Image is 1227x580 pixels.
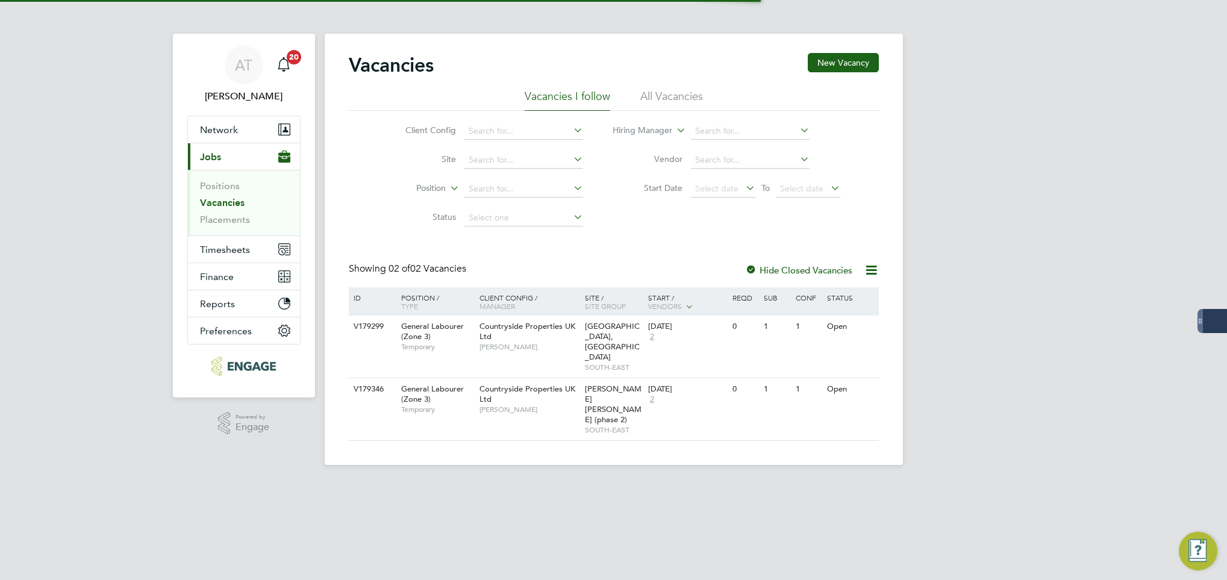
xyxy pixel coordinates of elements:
label: Position [376,182,446,195]
label: Client Config [387,125,456,136]
span: 2 [648,394,656,405]
span: SOUTH-EAST [585,425,642,435]
span: 2 [648,332,656,342]
span: [PERSON_NAME] [479,342,579,352]
div: Reqd [729,287,761,308]
span: AT [235,57,252,73]
a: 20 [272,46,296,84]
div: Position / [392,287,476,316]
label: Site [387,154,456,164]
button: Network [188,116,300,143]
span: Temporary [401,405,473,414]
span: SOUTH-EAST [585,363,642,372]
span: Preferences [200,325,252,337]
input: Select one [464,210,583,226]
button: Jobs [188,143,300,170]
a: Placements [200,214,250,225]
span: [GEOGRAPHIC_DATA], [GEOGRAPHIC_DATA] [585,321,640,362]
span: Select date [780,183,823,194]
div: V179346 [351,378,393,401]
a: Go to home page [187,357,301,376]
div: 1 [761,378,792,401]
input: Search for... [464,123,583,140]
img: konnectrecruit-logo-retina.png [211,357,276,376]
div: V179299 [351,316,393,338]
label: Vendor [613,154,682,164]
div: [DATE] [648,322,726,332]
span: 02 of [389,263,410,275]
span: Amelia Taylor [187,89,301,104]
span: Vendors [648,301,682,311]
span: Network [200,124,238,136]
div: Open [824,316,876,338]
span: Powered by [236,412,269,422]
span: Select date [695,183,738,194]
li: All Vacancies [640,89,703,111]
span: Reports [200,298,235,310]
span: Site Group [585,301,626,311]
div: Status [824,287,876,308]
div: 0 [729,378,761,401]
button: Timesheets [188,236,300,263]
span: Countryside Properties UK Ltd [479,321,575,341]
div: Jobs [188,170,300,235]
span: Countryside Properties UK Ltd [479,384,575,404]
div: 1 [793,378,824,401]
div: 1 [793,316,824,338]
li: Vacancies I follow [525,89,610,111]
div: 1 [761,316,792,338]
button: Preferences [188,317,300,344]
input: Search for... [464,152,583,169]
nav: Main navigation [173,34,315,398]
span: Finance [200,271,234,282]
span: Temporary [401,342,473,352]
label: Start Date [613,182,682,193]
a: AT[PERSON_NAME] [187,46,301,104]
span: [PERSON_NAME] [PERSON_NAME] (phase 2) [585,384,642,425]
label: Hide Closed Vacancies [745,264,852,276]
span: 20 [287,50,301,64]
input: Search for... [464,181,583,198]
div: Sub [761,287,792,308]
span: Manager [479,301,515,311]
div: [DATE] [648,384,726,394]
a: Positions [200,180,240,192]
div: Site / [582,287,645,316]
a: Powered byEngage [218,412,269,435]
span: [PERSON_NAME] [479,405,579,414]
span: Type [401,301,418,311]
span: To [758,180,773,196]
button: Engage Resource Center [1179,532,1217,570]
span: Timesheets [200,244,250,255]
div: Start / [645,287,729,317]
label: Status [387,211,456,222]
div: Open [824,378,876,401]
span: General Labourer (Zone 3) [401,384,464,404]
span: Jobs [200,151,221,163]
input: Search for... [691,152,810,169]
h2: Vacancies [349,53,434,77]
button: Finance [188,263,300,290]
div: Showing [349,263,469,275]
div: Conf [793,287,824,308]
button: Reports [188,290,300,317]
span: 02 Vacancies [389,263,466,275]
div: 0 [729,316,761,338]
span: General Labourer (Zone 3) [401,321,464,341]
div: Client Config / [476,287,582,316]
label: Hiring Manager [603,125,672,137]
a: Vacancies [200,197,245,208]
span: Engage [236,422,269,432]
div: ID [351,287,393,308]
button: New Vacancy [808,53,879,72]
input: Search for... [691,123,810,140]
